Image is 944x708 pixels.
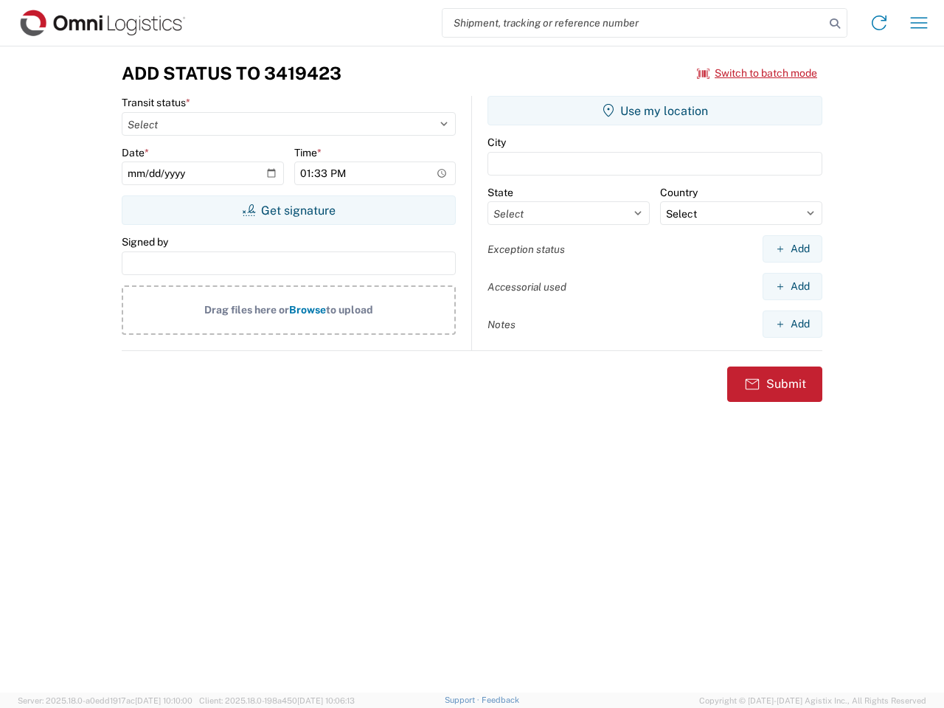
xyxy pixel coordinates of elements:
[326,304,373,316] span: to upload
[297,696,355,705] span: [DATE] 10:06:13
[199,696,355,705] span: Client: 2025.18.0-198a450
[135,696,192,705] span: [DATE] 10:10:00
[727,367,822,402] button: Submit
[294,146,322,159] label: Time
[18,696,192,705] span: Server: 2025.18.0-a0edd1917ac
[487,96,822,125] button: Use my location
[487,136,506,149] label: City
[122,195,456,225] button: Get signature
[660,186,698,199] label: Country
[697,61,817,86] button: Switch to batch mode
[763,273,822,300] button: Add
[487,280,566,294] label: Accessorial used
[763,235,822,263] button: Add
[482,695,519,704] a: Feedback
[289,304,326,316] span: Browse
[204,304,289,316] span: Drag files here or
[445,695,482,704] a: Support
[699,694,926,707] span: Copyright © [DATE]-[DATE] Agistix Inc., All Rights Reserved
[122,235,168,249] label: Signed by
[487,243,565,256] label: Exception status
[487,318,516,331] label: Notes
[442,9,825,37] input: Shipment, tracking or reference number
[122,96,190,109] label: Transit status
[763,310,822,338] button: Add
[487,186,513,199] label: State
[122,146,149,159] label: Date
[122,63,341,84] h3: Add Status to 3419423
